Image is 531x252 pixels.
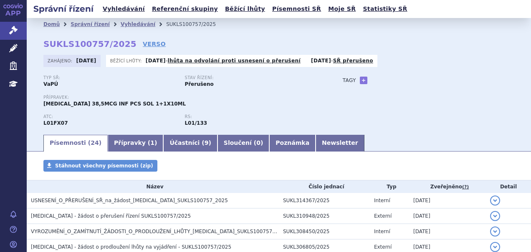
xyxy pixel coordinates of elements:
[43,101,186,107] span: [MEDICAL_DATA] 38,5MCG INF PCS SOL 1+1X10ML
[43,39,137,49] strong: SUKLS100757/2025
[311,57,373,64] p: -
[490,226,500,237] button: detail
[374,229,390,234] span: Interní
[409,224,486,239] td: [DATE]
[185,120,207,126] strong: blinatumomab
[100,3,147,15] a: Vyhledávání
[374,198,390,203] span: Interní
[409,193,486,208] td: [DATE]
[490,242,500,252] button: detail
[43,81,58,87] strong: VaPÚ
[217,135,269,152] a: Sloučení (0)
[279,193,370,208] td: SUKL314367/2025
[370,180,409,193] th: Typ
[205,139,209,146] span: 9
[110,57,144,64] span: Běžící lhůty:
[71,21,110,27] a: Správní řízení
[490,211,500,221] button: detail
[163,135,217,152] a: Účastníci (9)
[223,3,268,15] a: Běžící lhůty
[31,244,231,250] span: Blincyto - žádost o prodloužení lhůty na vyjádření - SUKLS100757/2025
[409,180,486,193] th: Zveřejněno
[43,114,176,119] p: ATC:
[316,135,364,152] a: Newsletter
[43,21,60,27] a: Domů
[269,135,316,152] a: Poznámka
[146,58,166,64] strong: [DATE]
[143,40,166,48] a: VERSO
[76,58,96,64] strong: [DATE]
[185,81,213,87] strong: Přerušeno
[55,163,153,169] span: Stáhnout všechny písemnosti (zip)
[27,3,100,15] h2: Správní řízení
[279,224,370,239] td: SUKL308450/2025
[279,180,370,193] th: Číslo jednací
[43,120,68,126] strong: BLINATUMOMAB
[166,18,227,31] li: SUKLS100757/2025
[43,95,326,100] p: Přípravek:
[326,3,358,15] a: Moje SŘ
[270,3,324,15] a: Písemnosti SŘ
[256,139,260,146] span: 0
[409,208,486,224] td: [DATE]
[168,58,301,64] a: lhůta na odvolání proti usnesení o přerušení
[150,139,154,146] span: 1
[31,198,228,203] span: USNESENÍ_O_PŘERUŠENÍ_SŘ_na_žádost_BLINCYTO_SUKLS100757_2025
[311,58,331,64] strong: [DATE]
[374,213,392,219] span: Externí
[185,114,317,119] p: RS:
[490,195,500,206] button: detail
[146,57,301,64] p: -
[374,244,392,250] span: Externí
[360,3,410,15] a: Statistiky SŘ
[343,75,356,85] h3: Tagy
[279,208,370,224] td: SUKL310948/2025
[43,160,157,172] a: Stáhnout všechny písemnosti (zip)
[31,229,288,234] span: VYROZUMĚNÍ_O_ZAMÍTNUTÍ_ŽÁDOSTI_O_PRODLOUŽENÍ_LHŮTY_BLINCYTO_SUKLS100757_2025
[27,180,279,193] th: Název
[48,57,74,64] span: Zahájeno:
[31,213,191,219] span: Blincyto - žádost o přerušení řízení SUKLS100757/2025
[108,135,163,152] a: Přípravky (1)
[43,135,108,152] a: Písemnosti (24)
[185,75,317,80] p: Stav řízení:
[333,58,373,64] a: SŘ přerušeno
[149,3,220,15] a: Referenční skupiny
[360,77,367,84] a: +
[121,21,155,27] a: Vyhledávání
[91,139,99,146] span: 24
[43,75,176,80] p: Typ SŘ:
[462,184,469,190] abbr: (?)
[486,180,531,193] th: Detail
